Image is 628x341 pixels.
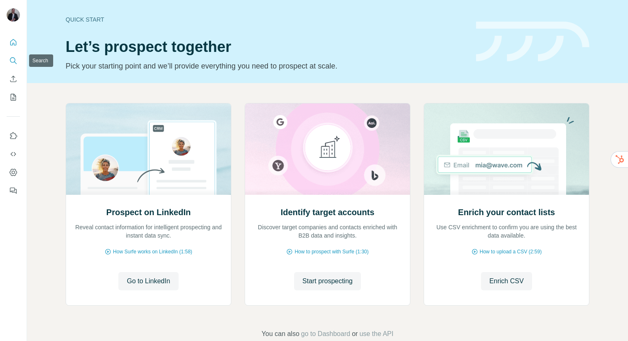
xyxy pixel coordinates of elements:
span: How to prospect with Surfe (1:30) [294,248,368,255]
button: Start prospecting [294,272,361,290]
button: Enrich CSV [481,272,532,290]
span: Enrich CSV [489,276,524,286]
h2: Identify target accounts [281,206,375,218]
button: My lists [7,90,20,105]
button: Dashboard [7,165,20,180]
img: Enrich your contact lists [424,103,589,195]
span: How to upload a CSV (2:59) [480,248,542,255]
span: You can also [262,329,299,339]
p: Pick your starting point and we’ll provide everything you need to prospect at scale. [66,60,466,72]
button: Go to LinkedIn [118,272,178,290]
span: Start prospecting [302,276,353,286]
img: Avatar [7,8,20,22]
img: Identify target accounts [245,103,410,195]
button: Quick start [7,35,20,50]
div: Quick start [66,15,466,24]
button: go to Dashboard [301,329,350,339]
button: Use Surfe API [7,147,20,162]
span: Go to LinkedIn [127,276,170,286]
h2: Enrich your contact lists [458,206,555,218]
button: Feedback [7,183,20,198]
img: Prospect on LinkedIn [66,103,231,195]
p: Use CSV enrichment to confirm you are using the best data available. [432,223,581,240]
h1: Let’s prospect together [66,39,466,55]
img: banner [476,22,589,62]
span: or [352,329,358,339]
button: Search [7,53,20,68]
p: Discover target companies and contacts enriched with B2B data and insights. [253,223,402,240]
button: Use Surfe on LinkedIn [7,128,20,143]
button: use the API [359,329,393,339]
h2: Prospect on LinkedIn [106,206,191,218]
button: Enrich CSV [7,71,20,86]
p: Reveal contact information for intelligent prospecting and instant data sync. [74,223,223,240]
span: How Surfe works on LinkedIn (1:58) [113,248,192,255]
